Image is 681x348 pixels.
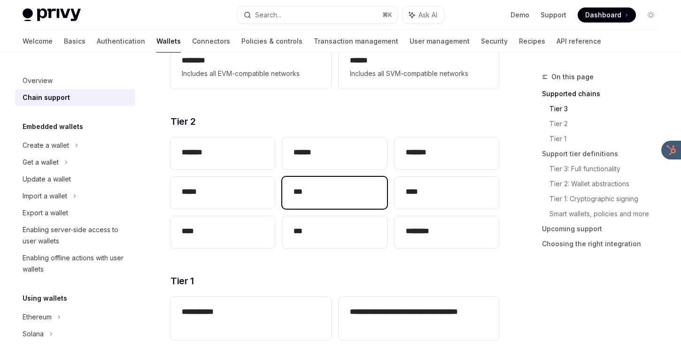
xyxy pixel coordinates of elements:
[15,171,135,188] a: Update a wallet
[170,274,193,287] span: Tier 1
[15,221,135,250] a: Enabling server-side access to user wallets
[578,8,636,23] a: Dashboard
[64,30,85,53] a: Basics
[402,7,444,23] button: Ask AI
[23,92,70,103] div: Chain support
[542,146,666,161] a: Support tier definitions
[23,8,81,22] img: light logo
[15,89,135,106] a: Chain support
[549,131,666,146] a: Tier 1
[23,157,59,168] div: Get a wallet
[170,45,331,89] a: **** ***Includes all EVM-compatible networks
[23,311,52,323] div: Ethereum
[170,115,195,128] span: Tier 2
[23,140,69,151] div: Create a wallet
[511,10,529,20] a: Demo
[481,30,508,53] a: Security
[15,72,135,89] a: Overview
[542,221,666,236] a: Upcoming support
[549,116,666,131] a: Tier 2
[156,30,181,53] a: Wallets
[23,75,53,86] div: Overview
[410,30,470,53] a: User management
[192,30,230,53] a: Connectors
[23,293,67,304] h5: Using wallets
[23,252,130,275] div: Enabling offline actions with user wallets
[97,30,145,53] a: Authentication
[182,68,319,79] span: Includes all EVM-compatible networks
[541,10,566,20] a: Support
[23,190,67,202] div: Import a wallet
[643,8,658,23] button: Toggle dark mode
[549,176,666,191] a: Tier 2: Wallet abstractions
[549,206,666,221] a: Smart wallets, policies and more
[15,204,135,221] a: Export a wallet
[314,30,398,53] a: Transaction management
[23,121,83,132] h5: Embedded wallets
[23,207,68,219] div: Export a wallet
[549,161,666,176] a: Tier 3: Full functionality
[350,68,488,79] span: Includes all SVM-compatible networks
[339,45,499,89] a: **** *Includes all SVM-compatible networks
[542,86,666,101] a: Supported chains
[551,71,594,83] span: On this page
[23,224,130,247] div: Enabling server-side access to user wallets
[382,11,392,19] span: ⌘ K
[418,10,437,20] span: Ask AI
[255,9,281,21] div: Search...
[549,101,666,116] a: Tier 3
[23,328,44,340] div: Solana
[585,10,621,20] span: Dashboard
[519,30,545,53] a: Recipes
[542,236,666,251] a: Choosing the right integration
[549,191,666,206] a: Tier 1: Cryptographic signing
[15,250,135,278] a: Enabling offline actions with user wallets
[557,30,601,53] a: API reference
[237,7,398,23] button: Search...⌘K
[241,30,302,53] a: Policies & controls
[23,30,53,53] a: Welcome
[23,174,71,185] div: Update a wallet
